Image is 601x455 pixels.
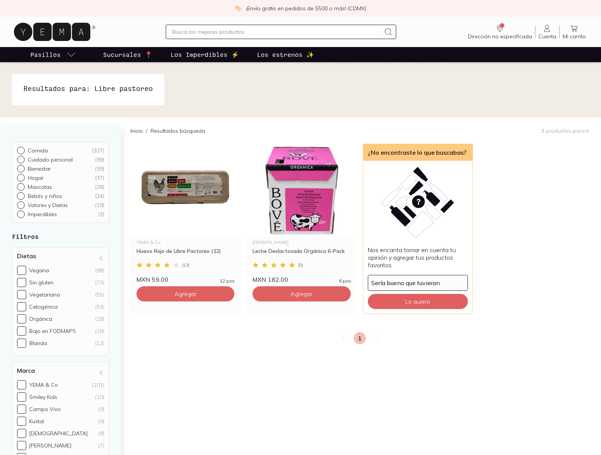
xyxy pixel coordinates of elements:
div: (88) [95,267,104,274]
div: ( 18 ) [95,202,104,209]
span: / [143,127,151,135]
h4: Dietas [17,252,36,260]
div: Kuxtal [29,418,44,425]
span: Cuenta [538,33,556,40]
input: Campo Vivo(9) [17,405,26,414]
p: Comida [28,147,48,154]
input: Sin gluten(73) [17,278,26,287]
p: Hogar [28,174,44,181]
input: [DEMOGRAPHIC_DATA](8) [17,429,26,438]
a: Mi carrito [560,24,589,40]
span: Agregar [174,290,196,298]
div: (101) [92,381,104,388]
a: Los Imperdibles ⚡️ [169,47,240,62]
div: Smiley Kids [29,394,57,400]
input: Vegana(88) [17,266,26,275]
div: (9) [98,406,104,413]
img: Huevo Rojo de Libre Pastoreo12 [130,144,240,237]
button: Agregar [137,286,234,301]
div: ( 3 ) [98,211,104,218]
p: Nos encanta tomar en cuenta tu opinión y agregar tus productos favoritos [368,246,468,269]
h4: Marca [17,367,35,374]
a: Dirección no especificada [465,24,535,40]
p: Resultados búsqueda [151,127,205,135]
span: Dirección no especificada [468,33,532,40]
span: Agregar [290,290,312,298]
div: ( 26 ) [95,184,104,190]
div: Leche Deslactosada Orgánica 6-Pack [253,248,350,261]
p: Los estrenos ✨ [257,50,314,59]
input: Bajo en FODMAPS(18) [17,326,26,336]
div: (53) [95,303,104,310]
input: Blanda(12) [17,339,26,348]
div: Orgánica [29,315,52,322]
div: (8) [98,430,104,437]
span: 6 pza [339,279,351,283]
div: [PERSON_NAME] [253,240,350,245]
span: 12 pza [220,279,234,283]
h1: Resultados para: Libre pastoreo [24,83,153,93]
span: MXN 182.00 [253,276,288,283]
input: Orgánica(29) [17,314,26,323]
div: YEMA & Co [137,240,234,245]
input: [PERSON_NAME](7) [17,441,26,450]
a: Los estrenos ✨ [256,47,315,62]
p: Valores y Dietas [28,202,68,209]
div: Vegetariana [29,291,60,298]
input: YEMA & Co(101) [17,380,26,389]
div: Dietas [12,247,109,356]
div: [DEMOGRAPHIC_DATA] [29,430,88,437]
a: Cuenta [535,24,559,40]
div: Huevo Rojo de Libre Pastoreo (12) [137,248,234,261]
div: Campo Vivo [29,406,61,413]
a: 1 [354,332,366,344]
div: (7) [98,442,104,449]
p: Pasillos [30,50,61,59]
div: (10) [95,394,104,400]
div: (73) [95,279,104,286]
p: Bebés y niños [28,193,62,199]
button: Lo quiero [368,294,468,309]
a: 6-pack leche deslactosada orgánica Bove. La leche orgánica es libre de pesticidas, hormonas y org... [246,144,356,283]
span: ( 5 ) [298,263,303,267]
div: (9) [98,418,104,425]
span: Mi carrito [563,33,586,40]
p: Cuidado personal [28,156,73,163]
div: Sin gluten [29,279,53,286]
p: Mascotas [28,184,52,190]
input: Busca los mejores productos [172,27,381,36]
input: Kuxtal(9) [17,417,26,426]
p: Los Imperdibles ⚡️ [171,50,239,59]
div: ( 39 ) [95,165,104,172]
img: 6-pack leche deslactosada orgánica Bove. La leche orgánica es libre de pesticidas, hormonas y org... [246,144,356,237]
a: Inicio [130,127,143,134]
input: Vegetariana(55) [17,290,26,299]
div: ( 24 ) [95,193,104,199]
div: Cetogénica [29,303,58,310]
div: (29) [95,315,104,322]
p: Sucursales 📍 [103,50,152,59]
div: Vegana [29,267,49,274]
p: Imperdibles [28,211,57,218]
div: YEMA & Co [29,381,58,388]
div: ( 99 ) [95,156,104,163]
a: Sucursales 📍 [102,47,154,62]
p: ¡Envío gratis en pedidos de $500 o más! (CDMX) [246,5,366,12]
img: check [235,5,242,12]
div: ( 37 ) [95,174,104,181]
button: Agregar [253,286,350,301]
div: ¿No encontraste lo que buscabas? [363,144,472,161]
div: (12) [95,340,104,347]
input: Cetogénica(53) [17,302,26,311]
div: (18) [95,328,104,334]
p: Bienestar [28,165,51,172]
div: [PERSON_NAME] [29,442,71,449]
span: MXN 59.00 [137,276,168,283]
div: Blanda [29,340,47,347]
a: pasillo-todos-link [29,47,77,62]
strong: Filtros [12,233,39,240]
div: ( 327 ) [92,147,104,154]
a: Huevo Rojo de Libre Pastoreo12YEMA & CoHuevo Rojo de Libre Pastoreo (12)(13)MXN 59.0012 pza [130,144,240,283]
div: Bajo en FODMAPS [29,328,76,334]
span: ( 13 ) [182,263,190,267]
